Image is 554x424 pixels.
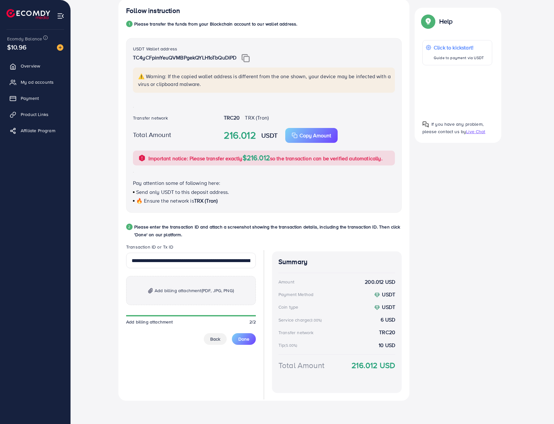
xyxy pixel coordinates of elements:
[133,54,395,62] p: TC4yCFpimYeuQVMBPgekQYLH1oTbQuDiPD
[243,153,270,163] span: $216.012
[278,329,314,336] div: Transfer network
[278,317,324,323] div: Service charge
[434,54,484,62] p: Guide to payment via USDT
[21,111,49,118] span: Product Links
[21,127,55,134] span: Affiliate Program
[238,336,249,342] span: Done
[352,360,395,371] strong: 216.012 USD
[374,292,380,298] img: coin
[382,291,395,298] strong: USDT
[133,188,395,196] p: Send only USDT to this deposit address.
[210,336,220,342] span: Back
[133,46,177,52] label: USDT Wallet address
[136,197,194,204] span: 🔥 Ensure the network is
[365,278,395,286] strong: 200.012 USD
[133,130,171,139] label: Total Amount
[285,128,338,143] button: Copy Amount
[379,342,395,349] strong: 10 USD
[278,258,395,266] h4: Summary
[379,329,395,336] strong: TRC20
[204,333,227,345] button: Back
[6,9,50,19] img: logo
[126,21,133,27] div: 1
[5,59,66,72] a: Overview
[439,17,453,25] p: Help
[126,319,173,325] span: Add billing attachment
[126,224,133,230] div: 2
[155,287,234,294] span: Add billing attachment
[224,128,256,143] strong: 216.012
[382,303,395,311] strong: USDT
[5,92,66,105] a: Payment
[278,279,294,285] div: Amount
[21,63,40,69] span: Overview
[57,12,64,20] img: menu
[5,124,66,137] a: Affiliate Program
[299,132,331,139] p: Copy Amount
[134,20,297,28] p: Please transfer the funds from your Blockchain account to our wallet address.
[261,131,278,140] strong: USDT
[278,304,298,310] div: Coin type
[249,319,256,325] span: 2/2
[285,343,297,348] small: (5.00%)
[242,54,250,62] img: img
[466,128,485,135] span: Live Chat
[422,121,429,128] img: Popup guide
[5,76,66,89] a: My ad accounts
[148,154,383,162] p: Important notice: Please transfer exactly so the transaction can be verified automatically.
[422,121,483,135] span: If you have any problem, please contact us by
[422,16,434,27] img: Popup guide
[21,79,54,85] span: My ad accounts
[245,114,269,121] span: TRX (Tron)
[278,291,313,298] div: Payment Method
[7,36,42,42] span: Ecomdy Balance
[5,108,66,121] a: Product Links
[133,115,168,121] label: Transfer network
[232,333,256,345] button: Done
[374,305,380,311] img: coin
[434,44,484,51] p: Click to kickstart!
[126,7,180,15] h4: Follow instruction
[201,287,234,294] span: (PDF, JPG, PNG)
[381,316,395,323] strong: 6 USD
[224,114,240,121] strong: TRC20
[21,95,39,101] span: Payment
[7,42,27,52] span: $10.96
[310,318,322,323] small: (3.00%)
[126,244,256,253] legend: Transaction ID or Tx ID
[134,223,402,238] p: Please enter the transaction ID and attach a screenshot showing the transaction details, includin...
[278,360,324,371] div: Total Amount
[133,179,395,187] p: Pay attention some of following here:
[278,342,299,348] div: Tip
[138,72,391,88] p: ⚠️ Warning: If the copied wallet address is different from the one shown, your device may be infe...
[148,288,153,293] img: img
[138,154,146,162] img: alert
[194,197,218,204] span: TRX (Tron)
[527,395,549,419] iframe: Chat
[57,44,63,51] img: image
